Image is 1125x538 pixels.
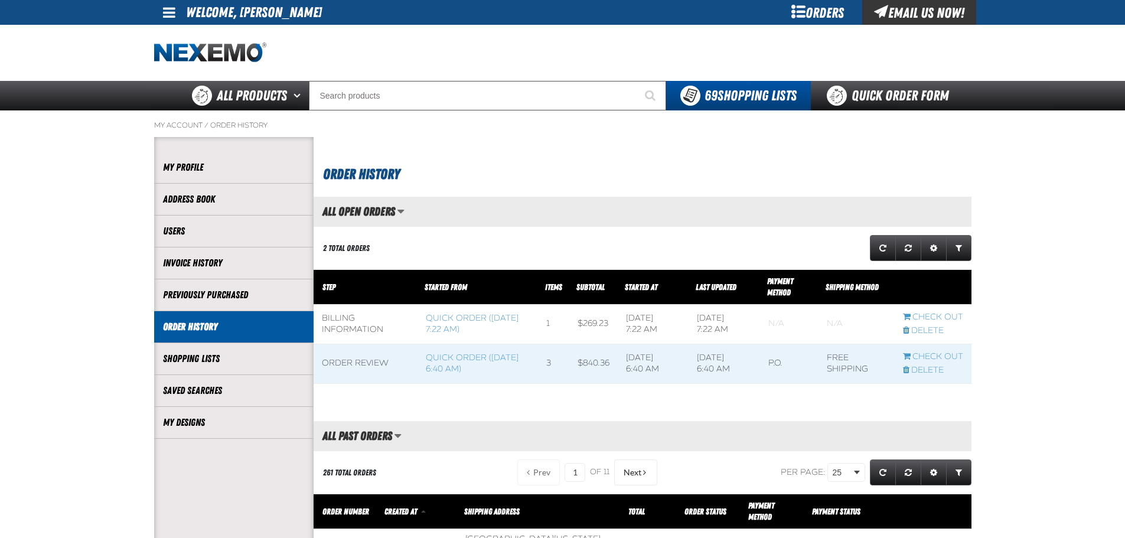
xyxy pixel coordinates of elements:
a: Total [628,507,645,516]
td: $840.36 [569,344,618,383]
a: Previously Purchased [163,288,305,302]
input: Current page number [565,463,585,482]
a: My Profile [163,161,305,174]
span: Created At [384,507,417,516]
span: Step [322,282,335,292]
a: Continue checkout started from Quick Order (5/22/2025, 7:22 AM) [903,312,963,323]
a: Continue checkout started from Quick Order (6/30/2025, 6:40 AM) [903,351,963,363]
th: Row actions [901,494,971,529]
button: Start Searching [637,81,666,110]
a: Users [163,224,305,238]
button: Manage grid views. Current view is All Open Orders [397,201,405,221]
button: Manage grid views. Current view is All Past Orders [394,426,402,446]
span: Next Page [624,468,641,477]
a: Shopping Lists [163,352,305,366]
a: Created At [384,507,419,516]
td: Blank [760,305,819,344]
h2: All Open Orders [314,205,395,218]
div: 261 Total Orders [323,467,376,478]
th: Row actions [895,270,971,305]
td: [DATE] 6:40 AM [618,344,689,383]
td: [DATE] 7:22 AM [689,305,760,344]
img: Nexemo logo [154,43,266,63]
a: Quick Order ([DATE] 7:22 AM) [426,313,519,334]
h2: All Past Orders [314,429,392,442]
span: / [204,120,208,130]
div: 2 Total Orders [323,243,370,254]
a: Order Status [684,507,726,516]
td: P.O. [760,344,819,383]
a: Order Number [322,507,369,516]
a: Saved Searches [163,384,305,397]
input: Search [309,81,666,110]
td: [DATE] 7:22 AM [618,305,689,344]
nav: Breadcrumbs [154,120,971,130]
a: Delete checkout started from Quick Order (6/30/2025, 6:40 AM) [903,365,963,376]
strong: 69 [705,87,718,104]
a: Address Book [163,193,305,206]
span: Order History [323,166,400,182]
td: Blank [819,305,894,344]
span: Shipping Address [464,507,520,516]
td: [DATE] 6:40 AM [689,344,760,383]
a: Expand or Collapse Grid Filters [946,235,971,261]
span: of 11 [590,467,609,478]
span: All Products [217,85,287,106]
a: Quick Order ([DATE] 6:40 AM) [426,353,519,374]
a: Started At [625,282,657,292]
button: You have 69 Shopping Lists. Open to view details [666,81,811,110]
span: Started From [425,282,467,292]
span: Shipping Method [826,282,879,292]
a: Invoice History [163,256,305,270]
span: Payment Status [812,507,860,516]
td: Free Shipping [819,344,894,383]
button: Next Page [614,459,657,485]
div: Billing Information [322,313,409,335]
span: Items [545,282,562,292]
a: Refresh grid action [870,235,896,261]
a: Delete checkout started from Quick Order (5/22/2025, 7:22 AM) [903,325,963,337]
td: 3 [538,344,569,383]
td: 1 [538,305,569,344]
a: Payment Method [767,276,793,297]
a: Expand or Collapse Grid Filters [946,459,971,485]
a: Reset grid action [895,235,921,261]
td: $269.23 [569,305,618,344]
a: Refresh grid action [870,459,896,485]
a: Expand or Collapse Grid Settings [921,235,947,261]
span: Per page: [781,467,826,477]
span: 25 [833,467,852,479]
a: Order History [210,120,268,130]
button: Open All Products pages [289,81,309,110]
a: Subtotal [576,282,605,292]
a: Home [154,43,266,63]
div: Order Review [322,358,409,369]
a: My Designs [163,416,305,429]
a: Expand or Collapse Grid Settings [921,459,947,485]
a: Order History [163,320,305,334]
a: My Account [154,120,203,130]
span: Shopping Lists [705,87,797,104]
a: Reset grid action [895,459,921,485]
span: Payment Method [748,501,774,521]
a: Quick Order Form [811,81,971,110]
a: Last Updated [696,282,736,292]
